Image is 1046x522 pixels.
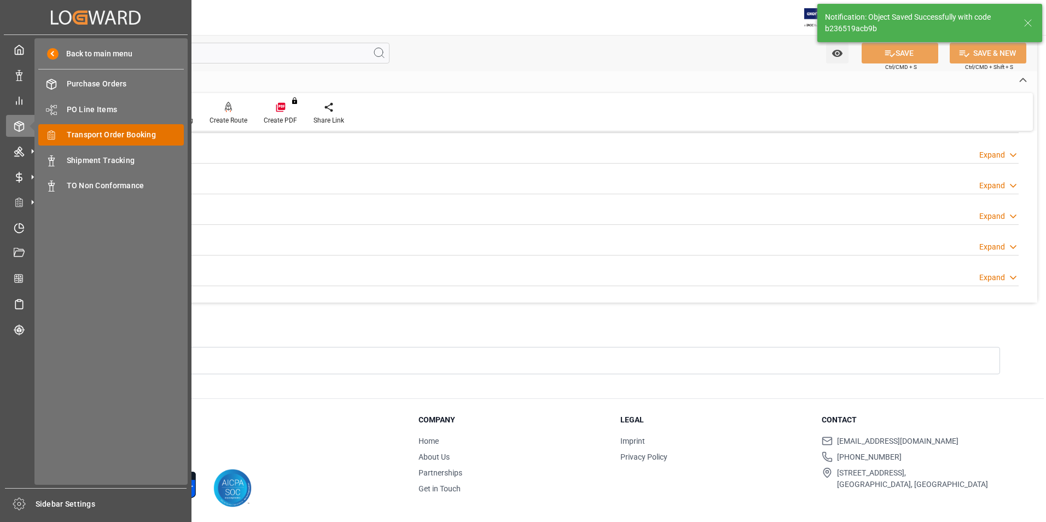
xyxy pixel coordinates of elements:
[313,115,344,125] div: Share Link
[950,43,1026,63] button: SAVE & NEW
[419,453,450,461] a: About Us
[6,90,185,111] a: My Reports
[38,124,184,146] a: Transport Order Booking
[620,414,809,426] h3: Legal
[419,414,607,426] h3: Company
[67,155,184,166] span: Shipment Tracking
[67,78,184,90] span: Purchase Orders
[885,63,917,71] span: Ctrl/CMD + S
[837,467,988,490] span: [STREET_ADDRESS], [GEOGRAPHIC_DATA], [GEOGRAPHIC_DATA]
[979,149,1005,161] div: Expand
[38,175,184,196] a: TO Non Conformance
[419,484,461,493] a: Get in Touch
[6,242,185,264] a: Document Management
[979,272,1005,283] div: Expand
[59,48,132,60] span: Back to main menu
[419,437,439,445] a: Home
[72,439,391,449] p: © 2025 Logward. All rights reserved.
[6,217,185,238] a: Timeslot Management V2
[965,63,1013,71] span: Ctrl/CMD + Shift + S
[825,11,1013,34] div: Notification: Object Saved Successfully with code b236519acb9b
[837,451,902,463] span: [PHONE_NUMBER]
[6,293,185,315] a: Sailing Schedules
[979,180,1005,192] div: Expand
[822,414,1010,426] h3: Contact
[826,43,849,63] button: open menu
[38,149,184,171] a: Shipment Tracking
[620,453,667,461] a: Privacy Policy
[862,43,938,63] button: SAVE
[38,73,184,95] a: Purchase Orders
[6,268,185,289] a: CO2 Calculator
[979,211,1005,222] div: Expand
[67,180,184,192] span: TO Non Conformance
[67,104,184,115] span: PO Line Items
[6,318,185,340] a: Tracking Shipment
[620,437,645,445] a: Imprint
[38,98,184,120] a: PO Line Items
[36,498,187,510] span: Sidebar Settings
[213,469,252,507] img: AICPA SOC
[837,436,958,447] span: [EMAIL_ADDRESS][DOMAIN_NAME]
[50,43,390,63] input: Search Fields
[804,8,842,27] img: Exertis%20JAM%20-%20Email%20Logo.jpg_1722504956.jpg
[210,115,247,125] div: Create Route
[67,129,184,141] span: Transport Order Booking
[72,449,391,459] p: Version [DATE]
[979,241,1005,253] div: Expand
[6,64,185,85] a: Data Management
[419,468,462,477] a: Partnerships
[6,39,185,60] a: My Cockpit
